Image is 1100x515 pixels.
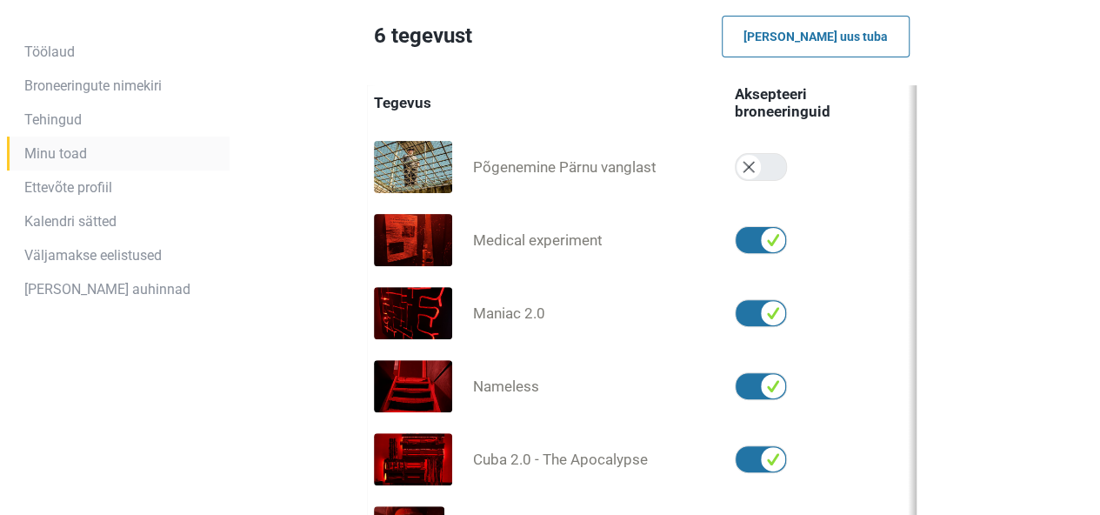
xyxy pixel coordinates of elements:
[473,304,545,322] span: Maniac 2.0
[7,103,230,137] a: Tehingud
[473,158,657,176] span: Põgenemine Pärnu vanglast
[374,85,735,141] th: Tegevus
[374,360,714,412] a: Nameless
[7,69,230,103] a: Broneeringute nimekiri
[374,214,714,266] a: Medical experiment
[7,238,230,272] a: Väljamakse eelistused
[7,137,230,171] a: Minu toad
[374,287,452,339] img: 2109c0d99ed937c84.jpg
[7,272,230,306] a: [PERSON_NAME] auhinnad
[374,214,452,266] img: 260890fd8bcb351eb.jpg
[473,451,648,468] span: Cuba 2.0 - The Apocalypse
[374,433,714,485] a: Cuba 2.0 - The Apocalypse
[374,360,452,412] img: 2cf74ff74735662fc.jpg
[374,22,635,50] h1: 6 tegevust
[7,35,230,69] a: Töölaud
[7,204,230,238] a: Kalendri sätted
[374,141,714,193] a: Põgenemine Pärnu vanglast
[374,433,452,485] img: 2589b80ce52ce63b4.jpg
[722,16,910,57] a: [PERSON_NAME] uus tuba
[735,85,915,141] th: Aksepteeri broneeringuid
[473,378,539,395] span: Nameless
[473,231,603,249] span: Medical experiment
[374,287,714,339] a: Maniac 2.0
[7,171,230,204] a: Ettevõte profiil
[374,141,452,193] img: 2664032781a1c1663.jpg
